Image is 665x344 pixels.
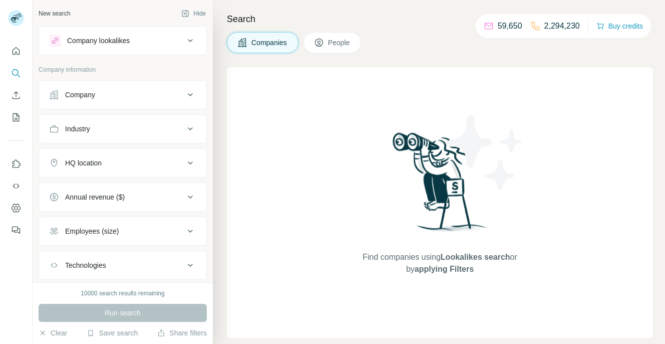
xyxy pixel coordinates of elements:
[328,38,351,48] span: People
[8,199,24,217] button: Dashboard
[39,185,206,209] button: Annual revenue ($)
[39,117,206,141] button: Industry
[388,130,492,242] img: Surfe Illustration - Woman searching with binoculars
[65,260,106,270] div: Technologies
[415,265,474,273] span: applying Filters
[8,108,24,126] button: My lists
[440,107,530,198] img: Surfe Illustration - Stars
[157,328,207,338] button: Share filters
[596,19,643,33] button: Buy credits
[8,177,24,195] button: Use Surfe API
[39,65,207,74] p: Company information
[8,42,24,60] button: Quick start
[39,253,206,277] button: Technologies
[498,20,522,32] p: 59,650
[39,151,206,175] button: HQ location
[8,221,24,239] button: Feedback
[65,90,95,100] div: Company
[360,251,520,275] span: Find companies using or by
[441,253,510,261] span: Lookalikes search
[65,124,90,134] div: Industry
[8,86,24,104] button: Enrich CSV
[65,192,125,202] div: Annual revenue ($)
[87,328,138,338] button: Save search
[174,6,213,21] button: Hide
[39,328,67,338] button: Clear
[65,226,119,236] div: Employees (size)
[227,12,653,26] h4: Search
[8,64,24,82] button: Search
[8,155,24,173] button: Use Surfe on LinkedIn
[39,9,70,18] div: New search
[65,158,102,168] div: HQ location
[39,83,206,107] button: Company
[67,36,130,46] div: Company lookalikes
[39,29,206,53] button: Company lookalikes
[39,219,206,243] button: Employees (size)
[544,20,580,32] p: 2,294,230
[251,38,288,48] span: Companies
[81,289,164,298] div: 10000 search results remaining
